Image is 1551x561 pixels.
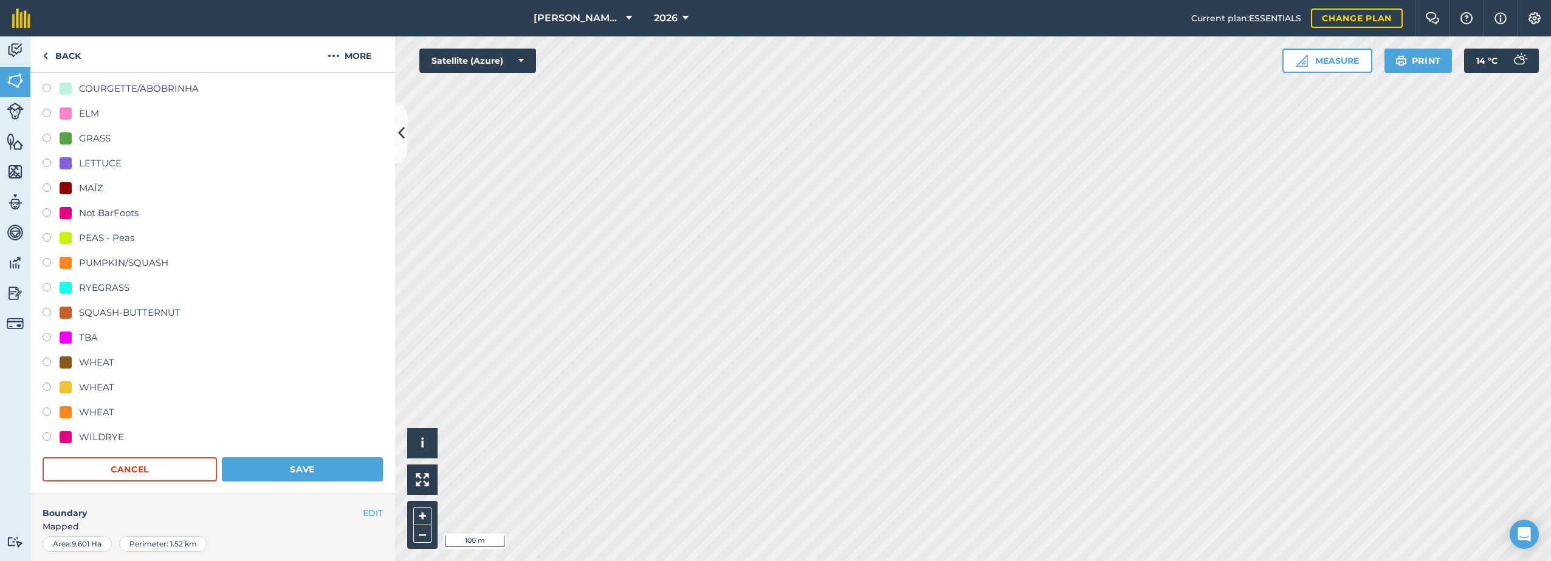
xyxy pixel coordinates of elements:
[363,506,383,520] button: EDIT
[7,254,24,272] img: svg+xml;base64,PD94bWwgdmVyc2lvbj0iMS4wIiBlbmNvZGluZz0idXRmLTgiPz4KPCEtLSBHZW5lcmF0b3I6IEFkb2JlIE...
[7,223,24,242] img: svg+xml;base64,PD94bWwgdmVyc2lvbj0iMS4wIiBlbmNvZGluZz0idXRmLTgiPz4KPCEtLSBHZW5lcmF0b3I6IEFkb2JlIE...
[534,11,621,25] span: [PERSON_NAME] Farm Life
[12,8,30,28] img: fieldmargin Logo
[30,36,93,72] a: Back
[413,525,432,543] button: –
[79,206,139,220] div: Not BarFoots
[119,536,207,552] div: Perimeter : 1.52 km
[1510,520,1539,549] div: Open Intercom Messenger
[1311,8,1403,28] a: Change plan
[79,256,168,270] div: PUMPKIN/SQUASH
[79,181,103,195] div: MAÍZ
[1296,55,1308,67] img: Ruler icon
[79,330,98,345] div: TBA
[304,36,395,72] button: More
[79,106,99,121] div: ELM
[1464,49,1539,73] button: 14 °C
[7,41,24,59] img: svg+xml;base64,PD94bWwgdmVyc2lvbj0iMS4wIiBlbmNvZGluZz0idXRmLTgiPz4KPCEtLSBHZW5lcmF0b3I6IEFkb2JlIE...
[7,284,24,302] img: svg+xml;base64,PD94bWwgdmVyc2lvbj0iMS4wIiBlbmNvZGluZz0idXRmLTgiPz4KPCEtLSBHZW5lcmF0b3I6IEFkb2JlIE...
[7,132,24,151] img: svg+xml;base64,PHN2ZyB4bWxucz0iaHR0cDovL3d3dy53My5vcmcvMjAwMC9zdmciIHdpZHRoPSI1NiIgaGVpZ2h0PSI2MC...
[43,49,48,63] img: svg+xml;base64,PHN2ZyB4bWxucz0iaHR0cDovL3d3dy53My5vcmcvMjAwMC9zdmciIHdpZHRoPSI5IiBoZWlnaHQ9IjI0Ii...
[7,163,24,181] img: svg+xml;base64,PHN2ZyB4bWxucz0iaHR0cDovL3d3dy53My5vcmcvMjAwMC9zdmciIHdpZHRoPSI1NiIgaGVpZ2h0PSI2MC...
[1507,49,1532,73] img: svg+xml;base64,PD94bWwgdmVyc2lvbj0iMS4wIiBlbmNvZGluZz0idXRmLTgiPz4KPCEtLSBHZW5lcmF0b3I6IEFkb2JlIE...
[654,11,678,25] span: 2026
[7,72,24,90] img: svg+xml;base64,PHN2ZyB4bWxucz0iaHR0cDovL3d3dy53My5vcmcvMjAwMC9zdmciIHdpZHRoPSI1NiIgaGVpZ2h0PSI2MC...
[43,536,112,552] div: Area : 9.601 Ha
[421,435,424,450] span: i
[79,355,114,370] div: WHEAT
[7,536,24,548] img: svg+xml;base64,PD94bWwgdmVyc2lvbj0iMS4wIiBlbmNvZGluZz0idXRmLTgiPz4KPCEtLSBHZW5lcmF0b3I6IEFkb2JlIE...
[43,457,217,481] button: Cancel
[419,49,536,73] button: Satellite (Azure)
[79,81,199,96] div: COURGETTE/ABOBRINHA
[407,428,438,458] button: i
[1459,12,1474,24] img: A question mark icon
[79,405,114,420] div: WHEAT
[1282,49,1372,73] button: Measure
[7,193,24,211] img: svg+xml;base64,PD94bWwgdmVyc2lvbj0iMS4wIiBlbmNvZGluZz0idXRmLTgiPz4KPCEtLSBHZW5lcmF0b3I6IEFkb2JlIE...
[79,305,181,320] div: SQUASH-BUTTERNUT
[79,231,134,245] div: PEAS - Peas
[79,280,129,295] div: RYEGRASS
[30,520,395,533] span: Mapped
[1476,49,1498,73] span: 14 ° C
[1494,11,1507,25] img: svg+xml;base64,PHN2ZyB4bWxucz0iaHR0cDovL3d3dy53My5vcmcvMjAwMC9zdmciIHdpZHRoPSIxNyIgaGVpZ2h0PSIxNy...
[1527,12,1542,24] img: A cog icon
[79,156,122,171] div: LETTUCE
[79,430,124,444] div: WILDRYE
[1191,12,1301,25] span: Current plan : ESSENTIALS
[30,494,363,520] h4: Boundary
[1395,53,1407,68] img: svg+xml;base64,PHN2ZyB4bWxucz0iaHR0cDovL3d3dy53My5vcmcvMjAwMC9zdmciIHdpZHRoPSIxOSIgaGVpZ2h0PSIyNC...
[222,457,383,481] button: Save
[79,380,114,395] div: WHEAT
[328,49,340,63] img: svg+xml;base64,PHN2ZyB4bWxucz0iaHR0cDovL3d3dy53My5vcmcvMjAwMC9zdmciIHdpZHRoPSIyMCIgaGVpZ2h0PSIyNC...
[416,473,429,486] img: Four arrows, one pointing top left, one top right, one bottom right and the last bottom left
[1384,49,1453,73] button: Print
[413,507,432,525] button: +
[1425,12,1440,24] img: Two speech bubbles overlapping with the left bubble in the forefront
[79,131,111,146] div: GRASS
[7,315,24,332] img: svg+xml;base64,PD94bWwgdmVyc2lvbj0iMS4wIiBlbmNvZGluZz0idXRmLTgiPz4KPCEtLSBHZW5lcmF0b3I6IEFkb2JlIE...
[7,103,24,120] img: svg+xml;base64,PD94bWwgdmVyc2lvbj0iMS4wIiBlbmNvZGluZz0idXRmLTgiPz4KPCEtLSBHZW5lcmF0b3I6IEFkb2JlIE...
